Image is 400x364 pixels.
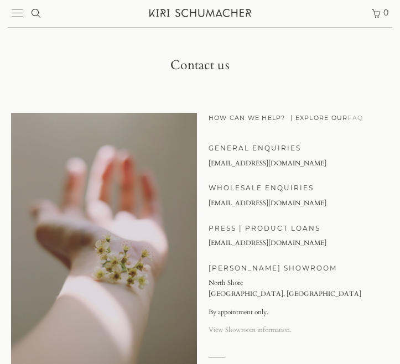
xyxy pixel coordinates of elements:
[209,183,381,194] h2: WHOLESALE ENQUIRIES
[209,277,381,300] p: North Shore [GEOGRAPHIC_DATA], [GEOGRAPHIC_DATA]
[209,306,381,318] p: By appointment only.
[209,223,381,234] h2: PRESS | PRODUCT LOANS
[209,238,326,247] a: [EMAIL_ADDRESS][DOMAIN_NAME]
[209,115,292,121] span: HOW CAN WE HELP?
[382,8,389,17] span: 0
[347,114,363,122] a: FAQ
[295,113,363,123] span: EXPLORE OUR
[209,159,326,168] a: [EMAIL_ADDRESS][DOMAIN_NAME]
[209,325,292,334] a: View Showroom information.
[209,199,326,207] a: [EMAIL_ADDRESS][DOMAIN_NAME]
[209,263,381,274] h2: [PERSON_NAME] SHOWROOM
[209,143,381,154] h2: GENERAL ENQUIRIES
[11,58,389,72] h1: Contact us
